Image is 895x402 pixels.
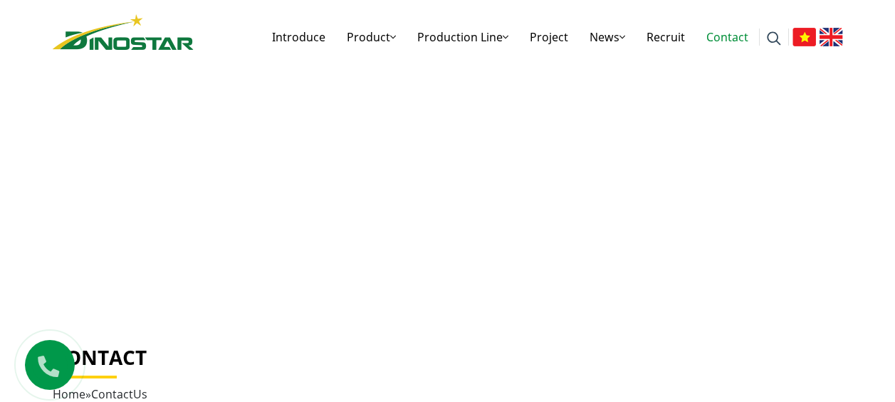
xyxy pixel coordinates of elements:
[636,14,696,60] a: Recruit
[347,29,390,45] font: Product
[53,346,843,370] h1: Contact
[336,14,407,60] a: Product
[91,386,133,402] span: Contact
[53,14,194,50] img: logo
[820,28,843,46] img: English
[417,29,503,45] font: Production Line
[407,14,519,60] a: Production Line
[767,31,781,46] img: search
[261,14,336,60] a: Introduce
[579,14,636,60] a: News
[590,29,619,45] font: News
[696,14,759,60] a: Contact
[792,28,816,46] img: Vietnamese
[519,14,579,60] a: Project
[53,386,147,402] span: » Us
